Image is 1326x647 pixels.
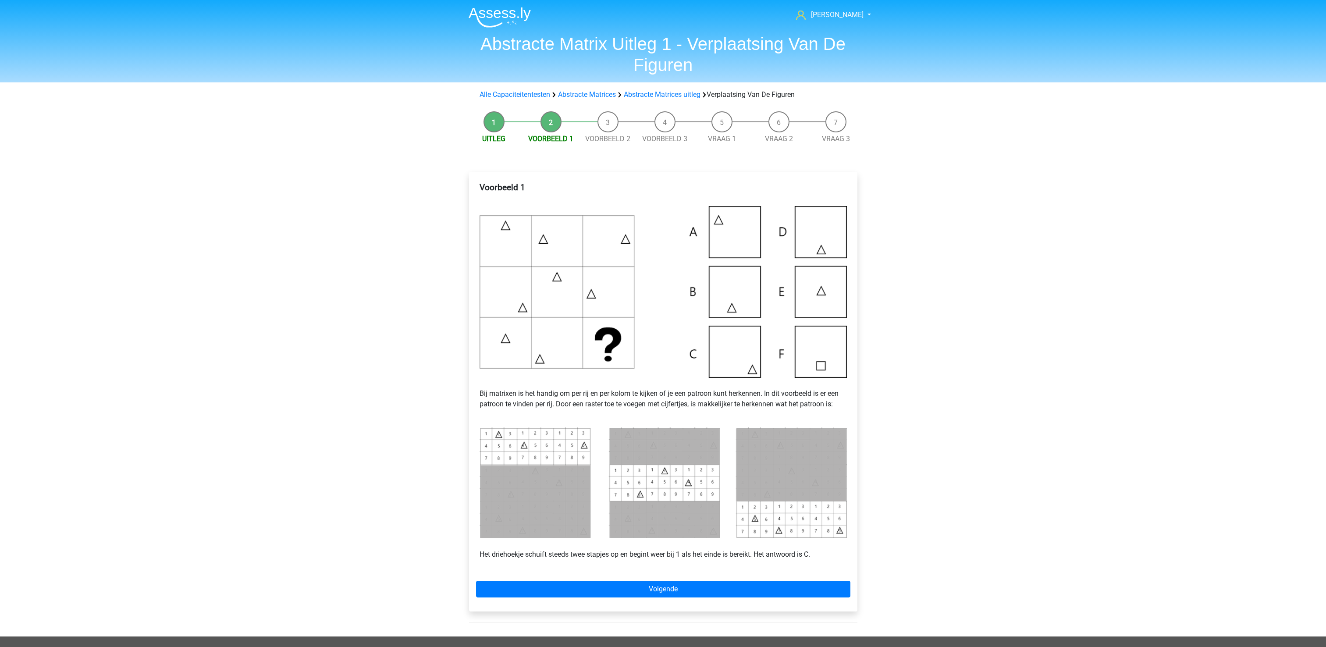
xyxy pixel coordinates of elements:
a: Voorbeeld 2 [585,135,630,143]
a: Volgende [476,581,850,597]
a: Alle Capaciteitentesten [480,90,550,99]
span: [PERSON_NAME] [811,11,864,19]
a: [PERSON_NAME] [793,10,864,20]
a: Abstracte Matrices [558,90,616,99]
b: Voorbeeld 1 [480,182,525,192]
img: Assessly [469,7,531,28]
p: Bij matrixen is het handig om per rij en per kolom te kijken of je een patroon kunt herkennen. In... [480,378,847,420]
img: Voorbeeld2.png [480,206,847,378]
a: Abstracte Matrices uitleg [624,90,700,99]
a: Voorbeeld 3 [642,135,687,143]
a: Vraag 2 [765,135,793,143]
div: Verplaatsing Van De Figuren [476,89,850,100]
a: Voorbeeld 1 [528,135,573,143]
p: Het driehoekje schuift steeds twee stapjes op en begint weer bij 1 als het einde is bereikt. Het ... [480,539,847,560]
a: Uitleg [482,135,505,143]
a: Vraag 3 [822,135,850,143]
img: Voorbeeld2_1.png [480,427,847,539]
h1: Abstracte Matrix Uitleg 1 - Verplaatsing Van De Figuren [462,33,865,75]
a: Vraag 1 [708,135,736,143]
